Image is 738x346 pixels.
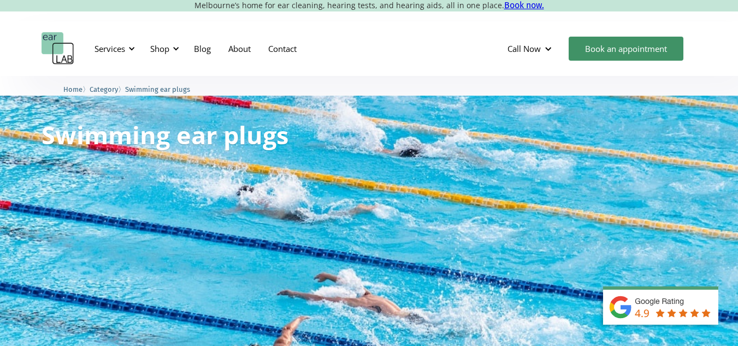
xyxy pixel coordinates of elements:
[499,32,563,65] div: Call Now
[125,84,190,94] a: Swimming ear plugs
[144,32,182,65] div: Shop
[90,85,118,93] span: Category
[63,84,82,94] a: Home
[507,43,541,54] div: Call Now
[95,43,125,54] div: Services
[90,84,125,95] li: 〉
[259,33,305,64] a: Contact
[42,32,74,65] a: home
[90,84,118,94] a: Category
[63,84,90,95] li: 〉
[220,33,259,64] a: About
[125,85,190,93] span: Swimming ear plugs
[150,43,169,54] div: Shop
[63,85,82,93] span: Home
[185,33,220,64] a: Blog
[569,37,683,61] a: Book an appointment
[42,122,288,147] h1: Swimming ear plugs
[88,32,138,65] div: Services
